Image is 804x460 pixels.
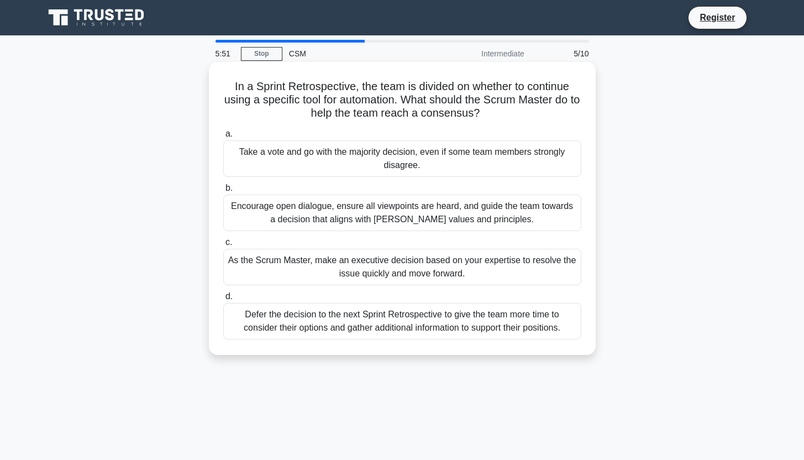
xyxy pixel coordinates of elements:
span: c. [225,237,232,247]
span: b. [225,183,233,192]
div: Intermediate [434,43,531,65]
div: Encourage open dialogue, ensure all viewpoints are heard, and guide the team towards a decision t... [223,195,581,231]
div: 5:51 [209,43,241,65]
span: d. [225,291,233,301]
div: CSM [282,43,434,65]
a: Register [693,11,742,24]
div: Take a vote and go with the majority decision, even if some team members strongly disagree. [223,140,581,177]
a: Stop [241,47,282,61]
div: 5/10 [531,43,596,65]
div: As the Scrum Master, make an executive decision based on your expertise to resolve the issue quic... [223,249,581,285]
div: Defer the decision to the next Sprint Retrospective to give the team more time to consider their ... [223,303,581,339]
h5: In a Sprint Retrospective, the team is divided on whether to continue using a specific tool for a... [222,80,582,121]
span: a. [225,129,233,138]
